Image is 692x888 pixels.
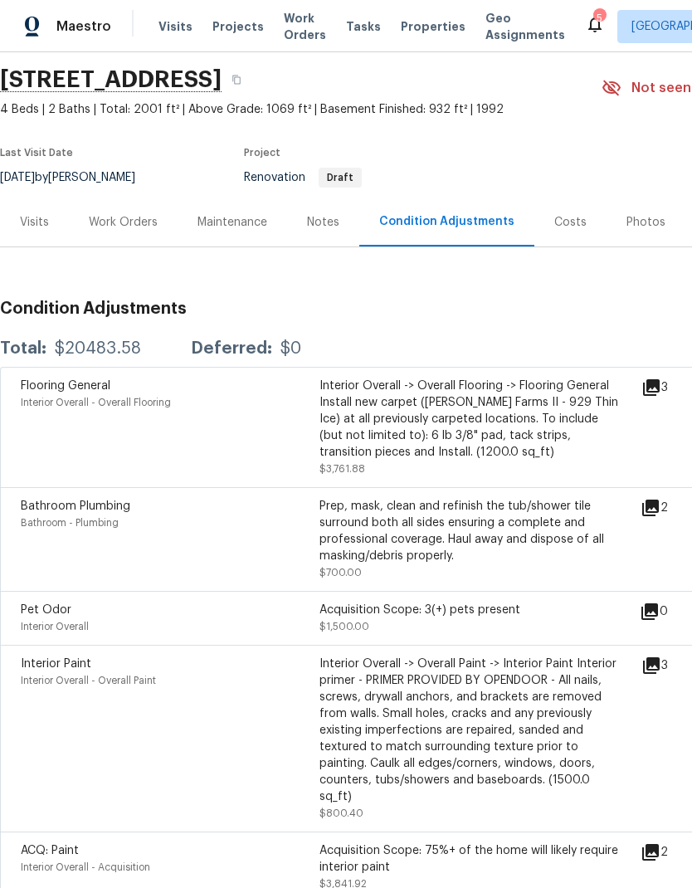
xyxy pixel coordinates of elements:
[379,213,514,230] div: Condition Adjustments
[319,498,618,564] div: Prep, mask, clean and refinish the tub/shower tile surround both all sides ensuring a complete an...
[320,173,360,183] span: Draft
[21,845,79,856] span: ACQ: Paint
[244,148,280,158] span: Project
[89,214,158,231] div: Work Orders
[21,622,89,632] span: Interior Overall
[21,604,71,616] span: Pet Odor
[21,658,91,670] span: Interior Paint
[284,10,326,43] span: Work Orders
[56,18,111,35] span: Maestro
[21,676,156,686] span: Interior Overall - Overall Paint
[319,808,363,818] span: $800.40
[197,214,267,231] div: Maintenance
[319,602,618,618] div: Acquisition Scope: 3(+) pets present
[346,21,381,32] span: Tasks
[21,380,110,392] span: Flooring General
[319,568,362,578] span: $700.00
[319,656,618,805] div: Interior Overall -> Overall Paint -> Interior Paint Interior primer - PRIMER PROVIDED BY OPENDOOR...
[158,18,192,35] span: Visits
[244,172,362,183] span: Renovation
[191,340,272,357] div: Deferred:
[319,378,618,461] div: Interior Overall -> Overall Flooring -> Flooring General Install new carpet ([PERSON_NAME] Farms ...
[401,18,465,35] span: Properties
[21,862,150,872] span: Interior Overall - Acquisition
[212,18,264,35] span: Projects
[222,65,251,95] button: Copy Address
[554,214,587,231] div: Costs
[485,10,565,43] span: Geo Assignments
[280,340,301,357] div: $0
[21,500,130,512] span: Bathroom Plumbing
[319,622,369,632] span: $1,500.00
[55,340,141,357] div: $20483.58
[626,214,665,231] div: Photos
[21,518,119,528] span: Bathroom - Plumbing
[319,842,618,876] div: Acquisition Scope: 75%+ of the home will likely require interior paint
[307,214,339,231] div: Notes
[21,398,171,407] span: Interior Overall - Overall Flooring
[20,214,49,231] div: Visits
[319,464,365,474] span: $3,761.88
[593,10,605,27] div: 5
